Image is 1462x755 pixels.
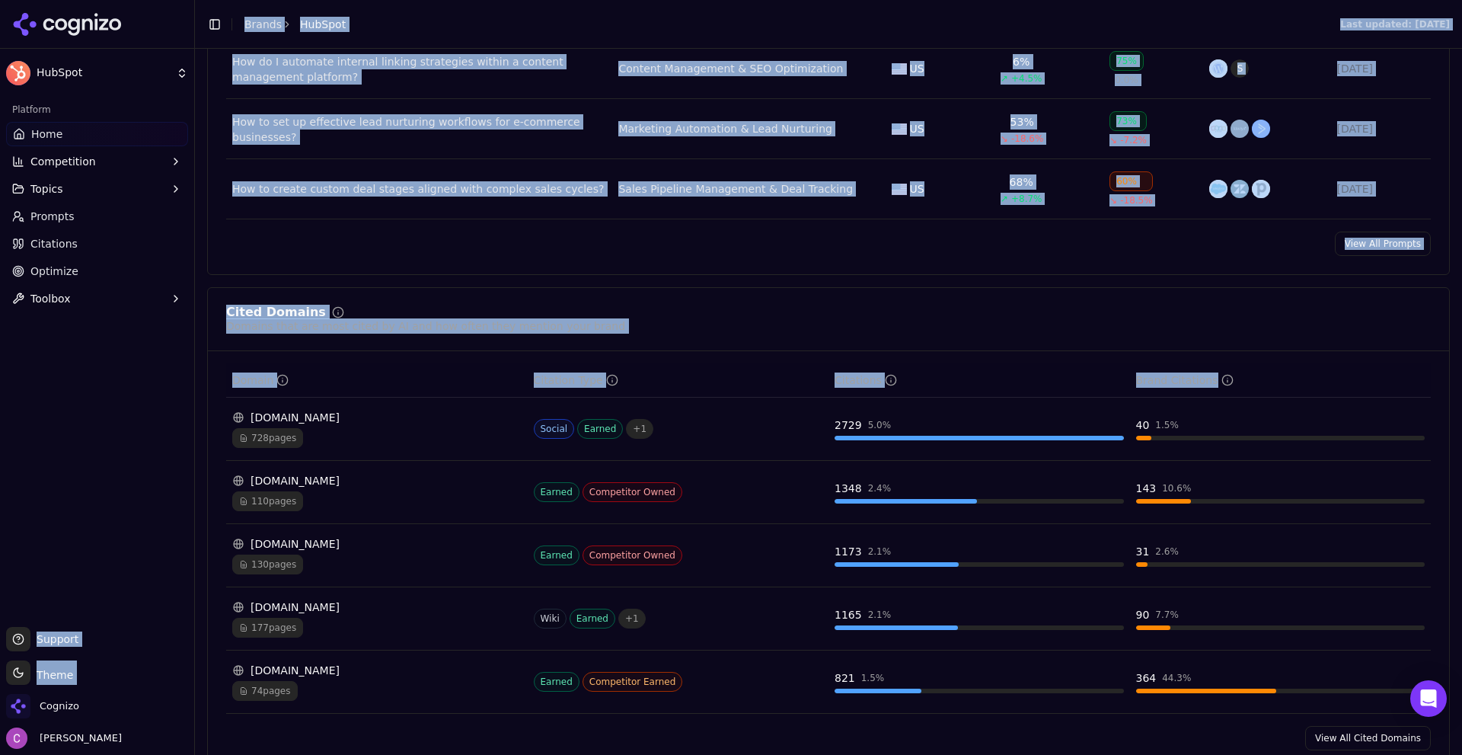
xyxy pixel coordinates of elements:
[6,259,188,283] a: Optimize
[528,363,829,398] th: citationTypes
[868,419,892,431] div: 5.0 %
[1130,363,1432,398] th: brandCitationCount
[1335,232,1431,256] a: View All Prompts
[1155,545,1179,558] div: 2.6 %
[835,670,855,686] div: 821
[1010,174,1033,190] div: 68%
[534,482,579,502] span: Earned
[6,98,188,122] div: Platform
[226,318,625,334] div: Domains that are most cited by AI and how often they mention your brand
[1109,171,1153,191] div: 60%
[1011,133,1043,145] span: -18.6%
[232,681,298,701] span: 74 pages
[1155,419,1179,431] div: 1.5 %
[6,149,188,174] button: Competition
[232,54,606,85] a: How do I automate internal linking strategies within a content management platform?
[534,609,567,629] span: Wiki
[618,61,843,76] a: Content Management & SEO Optimization
[6,728,122,749] button: Open user button
[6,177,188,201] button: Topics
[861,672,885,684] div: 1.5 %
[1120,194,1152,206] span: -18.5%
[30,181,63,197] span: Topics
[37,66,170,80] span: HubSpot
[1001,72,1008,85] span: ↗
[570,609,615,629] span: Earned
[1109,194,1117,206] span: ↘
[6,286,188,311] button: Toolbox
[30,209,75,224] span: Prompts
[232,536,522,552] div: [DOMAIN_NAME]
[1001,193,1008,205] span: ↗
[1136,607,1150,622] div: 90
[1136,670,1157,686] div: 364
[6,232,188,256] a: Citations
[1231,120,1249,138] img: klaviyo
[1136,373,1234,388] div: Brand Citations
[232,618,303,638] span: 177 pages
[1013,54,1029,69] div: 6%
[232,473,522,488] div: [DOMAIN_NAME]
[244,18,282,30] a: Brands
[1120,134,1147,146] span: -7.2%
[30,154,96,169] span: Competition
[30,236,78,251] span: Citations
[534,419,575,439] span: Social
[577,419,623,439] span: Earned
[6,694,30,718] img: Cognizo
[835,373,897,388] div: Citations
[1136,544,1150,559] div: 31
[1209,59,1227,78] img: wordpress
[232,428,303,448] span: 728 pages
[534,672,579,692] span: Earned
[1337,61,1425,76] div: [DATE]
[232,555,303,574] span: 130 pages
[232,600,522,615] div: [DOMAIN_NAME]
[232,663,522,678] div: [DOMAIN_NAME]
[1010,114,1034,130] div: 53%
[30,291,71,306] span: Toolbox
[583,672,683,692] span: Competitor Earned
[226,363,1431,714] div: Data table
[226,363,528,398] th: domain
[583,545,682,565] span: Competitor Owned
[534,545,579,565] span: Earned
[835,544,862,559] div: 1173
[1109,134,1117,146] span: ↘
[6,122,188,146] a: Home
[1155,609,1179,621] div: 7.7 %
[6,204,188,229] a: Prompts
[232,410,522,425] div: [DOMAIN_NAME]
[1011,193,1042,205] span: +8.7%
[1252,180,1270,198] img: pipedrive
[232,181,606,197] a: How to create custom deal stages aligned with complex sales cycles?
[618,121,832,136] a: Marketing Automation & Lead Nurturing
[835,417,862,433] div: 2729
[1136,481,1157,496] div: 143
[1305,726,1431,750] a: View All Cited Domains
[835,607,862,622] div: 1165
[1252,120,1270,138] img: activecampaign
[6,728,27,749] img: Chris Abouraad
[1109,111,1147,131] div: 73%
[892,184,907,195] img: US flag
[1410,680,1447,717] div: Open Intercom Messenger
[30,669,73,681] span: Theme
[828,363,1130,398] th: totalCitationCount
[1162,482,1191,494] div: 10.6 %
[1209,180,1227,198] img: salesforce
[626,419,653,439] span: + 1
[232,114,606,145] div: How to set up effective lead nurturing workflows for e-commerce businesses?
[244,17,346,32] nav: breadcrumb
[892,63,907,75] img: US flag
[1115,74,1138,86] span: 0.0%
[868,482,892,494] div: 2.4 %
[1162,672,1191,684] div: 44.3 %
[1340,18,1450,30] div: Last updated: [DATE]
[1109,51,1144,71] div: 75%
[618,181,853,197] a: Sales Pipeline Management & Deal Tracking
[34,731,122,745] span: [PERSON_NAME]
[6,61,30,85] img: HubSpot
